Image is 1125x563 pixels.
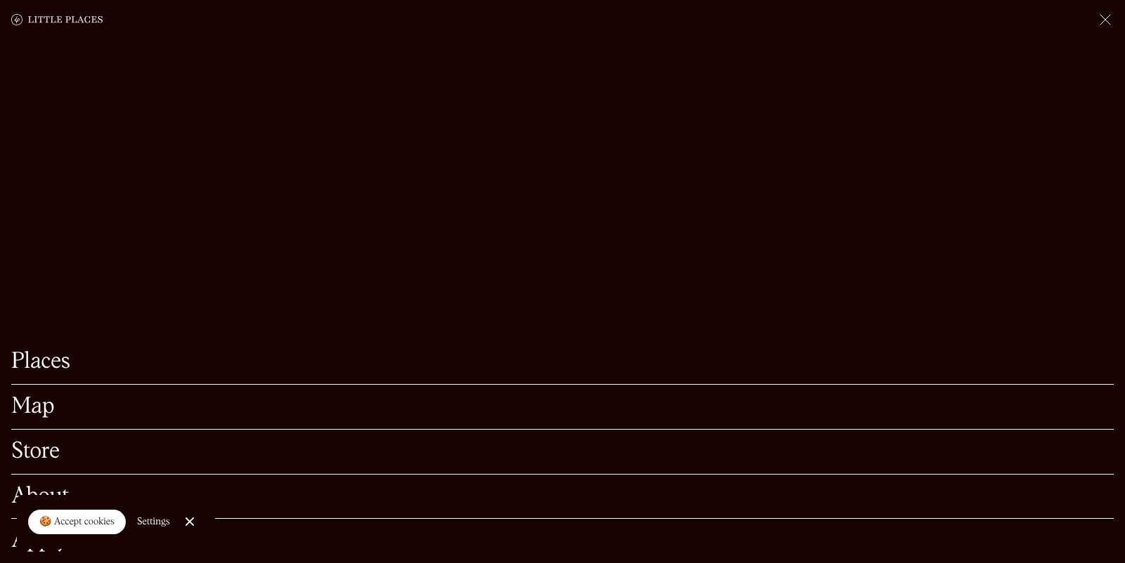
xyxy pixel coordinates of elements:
[11,351,1114,373] a: Places
[11,530,1114,552] a: Apply
[28,510,126,535] a: 🍪 Accept cookies
[39,515,115,529] div: 🍪 Accept cookies
[137,506,170,538] a: Settings
[137,517,170,526] div: Settings
[11,486,1114,508] a: About
[11,396,1114,418] a: Map
[176,508,204,536] a: Close Cookie Popup
[11,441,1114,463] a: Store
[189,522,190,522] div: Close Cookie Popup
